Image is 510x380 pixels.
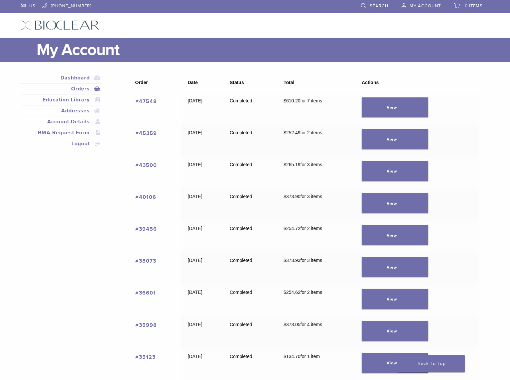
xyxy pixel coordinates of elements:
span: 254.72 [284,226,301,231]
span: $ [284,258,286,263]
a: View order number 43500 [135,162,157,169]
span: Search [370,3,388,9]
span: $ [284,194,286,199]
td: for 2 items [277,220,355,252]
a: Dashboard [22,74,100,82]
a: Addresses [22,107,100,115]
a: View order number 40106 [135,194,156,200]
a: RMA Request Form [22,129,100,137]
a: View order 43500 [362,161,428,181]
a: Back To Top [398,355,465,372]
td: for 3 items [277,157,355,189]
nav: Account pages [21,72,102,157]
td: for 4 items [277,317,355,348]
img: Bioclear [21,20,99,30]
span: $ [284,98,286,103]
span: Total [284,80,294,85]
span: $ [284,354,286,359]
span: My Account [410,3,441,9]
a: View order 35123 [362,353,428,373]
a: View order 35998 [362,321,428,341]
time: [DATE] [188,354,202,359]
span: $ [284,290,286,295]
a: View order 36601 [362,289,428,309]
span: 610.20 [284,98,301,103]
td: Completed [223,125,277,157]
a: View order number 45359 [135,130,157,137]
span: Order [135,80,148,85]
span: $ [284,130,286,135]
span: 134.70 [284,354,301,359]
time: [DATE] [188,162,202,167]
a: Orders [22,85,100,93]
span: 254.62 [284,290,301,295]
span: $ [284,162,286,167]
td: for 3 items [277,189,355,220]
time: [DATE] [188,130,202,135]
a: View order number 35998 [135,322,157,328]
td: for 7 items [277,93,355,125]
td: Completed [223,317,277,348]
td: Completed [223,252,277,284]
a: View order 40106 [362,193,428,213]
a: View order number 39456 [135,226,157,232]
td: Completed [223,93,277,125]
a: Account Details [22,118,100,126]
time: [DATE] [188,290,202,295]
time: [DATE] [188,322,202,327]
a: Education Library [22,96,100,104]
span: 373.90 [284,194,301,199]
td: for 2 items [277,284,355,316]
a: View order number 35123 [135,354,156,360]
span: 0 items [465,3,483,9]
td: Completed [223,284,277,316]
span: $ [284,322,286,327]
span: Actions [362,80,379,85]
span: Date [188,80,198,85]
span: 373.93 [284,258,301,263]
span: 252.49 [284,130,301,135]
a: View order number 36601 [135,290,156,296]
a: View order number 38073 [135,258,156,264]
h1: My Account [37,38,489,62]
a: View order 38073 [362,257,428,277]
a: View order number 47548 [135,98,157,105]
time: [DATE] [188,226,202,231]
a: View order 39456 [362,225,428,245]
td: Completed [223,189,277,220]
td: Completed [223,220,277,252]
td: for 2 items [277,125,355,157]
span: $ [284,226,286,231]
span: Status [230,80,244,85]
td: Completed [223,157,277,189]
td: for 3 items [277,252,355,284]
a: View order 45359 [362,129,428,149]
time: [DATE] [188,98,202,103]
time: [DATE] [188,194,202,199]
time: [DATE] [188,258,202,263]
a: View order 47548 [362,97,428,117]
a: Logout [22,140,100,148]
span: 265.19 [284,162,301,167]
span: 373.05 [284,322,301,327]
